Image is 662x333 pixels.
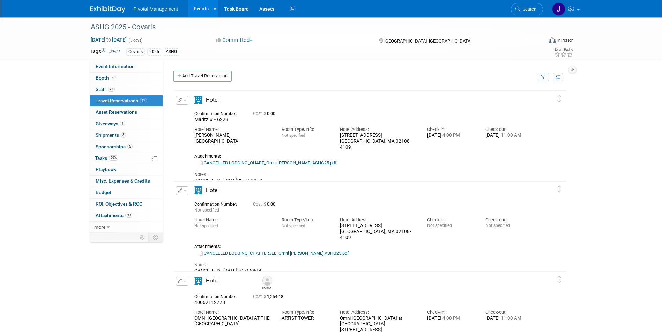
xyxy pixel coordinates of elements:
i: Filter by Traveler [541,75,546,80]
span: 99 [125,213,132,218]
div: Check-out: [485,217,533,223]
span: Hotel [206,97,219,103]
div: Hotel Name: [194,309,271,316]
a: CANCELLED LODGING_CHATTERJEE_Omni [PERSON_NAME] ASHG25.pdf [200,251,349,256]
div: Room Type/Info: [282,126,329,133]
span: 12 [140,98,147,103]
a: Add Travel Reservation [173,71,232,82]
a: Tasks79% [90,153,163,164]
span: Cost: $ [253,202,267,207]
div: Hotel Name: [194,126,271,133]
div: ASHG [164,48,179,55]
span: Not specified [194,208,219,213]
span: 4:00 PM [441,316,460,321]
div: Room Type/Info: [282,217,329,223]
img: ExhibitDay [90,6,125,13]
span: 0.00 [253,202,278,207]
div: Check-in: [427,217,475,223]
div: ARTIST TOWER [282,316,329,321]
a: CANCELLED LODGING_OHARE_Omni [PERSON_NAME] ASHG25.pdf [200,160,336,165]
a: Giveaways1 [90,118,163,129]
div: Confirmation Number: [194,200,243,207]
div: Event Format [502,36,574,47]
span: Hotel [206,187,219,193]
img: Jared Hoffman [262,276,272,286]
span: 4:00 PM [441,133,460,138]
span: 11:00 AM [500,316,521,321]
span: Pivotal Management [134,6,178,12]
div: Attachments: [194,244,534,250]
span: Playbook [96,166,116,172]
div: Event Rating [554,48,573,51]
a: Budget [90,187,163,198]
div: Room Type/Info: [282,309,329,316]
span: Budget [96,190,111,195]
img: Jessica Gatton [552,2,565,16]
div: Attachments: [194,154,534,159]
span: Hotel [206,277,219,284]
a: Asset Reservations [90,107,163,118]
a: Staff22 [90,84,163,95]
div: Check-in: [427,126,475,133]
span: Event Information [96,64,135,69]
div: OMNI [GEOGRAPHIC_DATA] AT THE [GEOGRAPHIC_DATA] [194,316,271,327]
div: 2025 [147,48,161,55]
td: Toggle Event Tabs [148,233,163,242]
div: ASHG 2025 - Covaris [88,21,533,34]
span: 22 [108,87,115,92]
i: Click and drag to move item [558,276,561,283]
a: Search [511,3,543,15]
div: Check-in: [427,309,475,316]
a: Playbook [90,164,163,175]
span: ROI, Objectives & ROO [96,201,142,207]
div: [DATE] [427,316,475,321]
span: (3 days) [128,38,143,43]
div: CANCELLED - [DATE]: #17140544 [194,268,534,274]
span: Cost: $ [253,111,267,116]
div: Notes: [194,171,534,178]
i: Hotel [194,277,202,285]
div: [DATE] [427,133,475,139]
div: Hotel Address: [340,217,417,223]
a: Travel Reservations12 [90,95,163,106]
div: Covaris [126,48,145,55]
i: Click and drag to move item [558,95,561,102]
div: Jared Hoffman [261,276,273,289]
span: Not specified [194,223,218,228]
span: Travel Reservations [96,98,147,103]
div: Notes: [194,262,534,268]
span: 1,254.18 [253,294,286,299]
a: Shipments3 [90,130,163,141]
div: Not specified [427,223,475,228]
span: Not specified [282,133,305,138]
a: Attachments99 [90,210,163,221]
a: Edit [109,49,120,54]
td: Personalize Event Tab Strip [136,233,149,242]
a: Event Information [90,61,163,72]
div: [STREET_ADDRESS] [GEOGRAPHIC_DATA], MA 02108-4109 [340,133,417,150]
button: Committed [214,37,255,44]
span: 3 [121,132,126,138]
span: 1 [120,121,125,126]
div: Check-out: [485,309,533,316]
div: Hotel Name: [194,217,271,223]
span: [GEOGRAPHIC_DATA], [GEOGRAPHIC_DATA] [384,38,471,44]
div: [DATE] [485,316,533,321]
span: Search [520,7,536,12]
div: Confirmation Number: [194,292,243,299]
div: [PERSON_NAME][GEOGRAPHIC_DATA] [194,133,271,145]
span: Attachments [96,213,132,218]
span: 79% [109,155,118,161]
img: Format-Inperson.png [549,37,556,43]
i: Booth reservation complete [112,76,116,80]
span: Asset Reservations [96,109,137,115]
span: Shipments [96,132,126,138]
a: Misc. Expenses & Credits [90,176,163,187]
span: 11:00 AM [500,133,521,138]
div: Confirmation Number: [194,109,243,117]
div: Jared Hoffman [262,286,271,289]
span: Misc. Expenses & Credits [96,178,150,184]
i: Hotel [194,96,202,104]
div: Not specified [485,223,533,228]
a: Sponsorships5 [90,141,163,153]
